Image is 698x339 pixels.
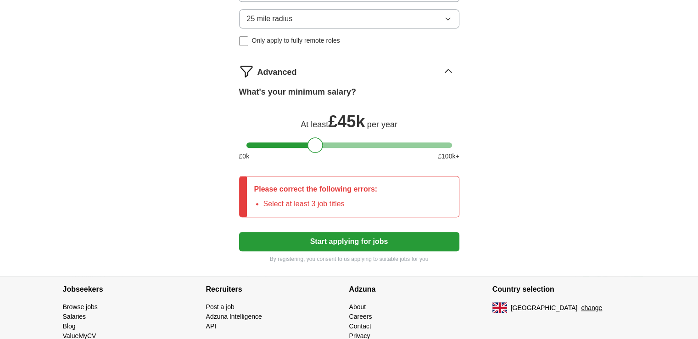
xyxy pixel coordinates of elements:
span: £ 100 k+ [438,152,459,161]
button: 25 mile radius [239,9,459,28]
a: Contact [349,322,371,330]
span: [GEOGRAPHIC_DATA] [511,303,578,313]
a: Salaries [63,313,86,320]
button: Start applying for jobs [239,232,459,251]
label: What's your minimum salary? [239,86,356,98]
a: Adzuna Intelligence [206,313,262,320]
h4: Country selection [492,277,636,302]
a: API [206,322,217,330]
a: Browse jobs [63,303,98,311]
span: Advanced [257,66,297,79]
span: 25 mile radius [247,13,293,24]
span: per year [367,120,397,129]
span: £ 0 k [239,152,250,161]
span: £ 45k [328,112,365,131]
p: By registering, you consent to us applying to suitable jobs for you [239,255,459,263]
a: Blog [63,322,76,330]
a: About [349,303,366,311]
input: Only apply to fully remote roles [239,36,248,45]
span: Only apply to fully remote roles [252,36,340,45]
span: At least [301,120,328,129]
li: Select at least 3 job titles [263,198,378,209]
img: UK flag [492,302,507,313]
img: filter [239,64,254,79]
p: Please correct the following errors: [254,184,378,195]
a: Careers [349,313,372,320]
button: change [581,303,602,313]
a: Post a job [206,303,235,311]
